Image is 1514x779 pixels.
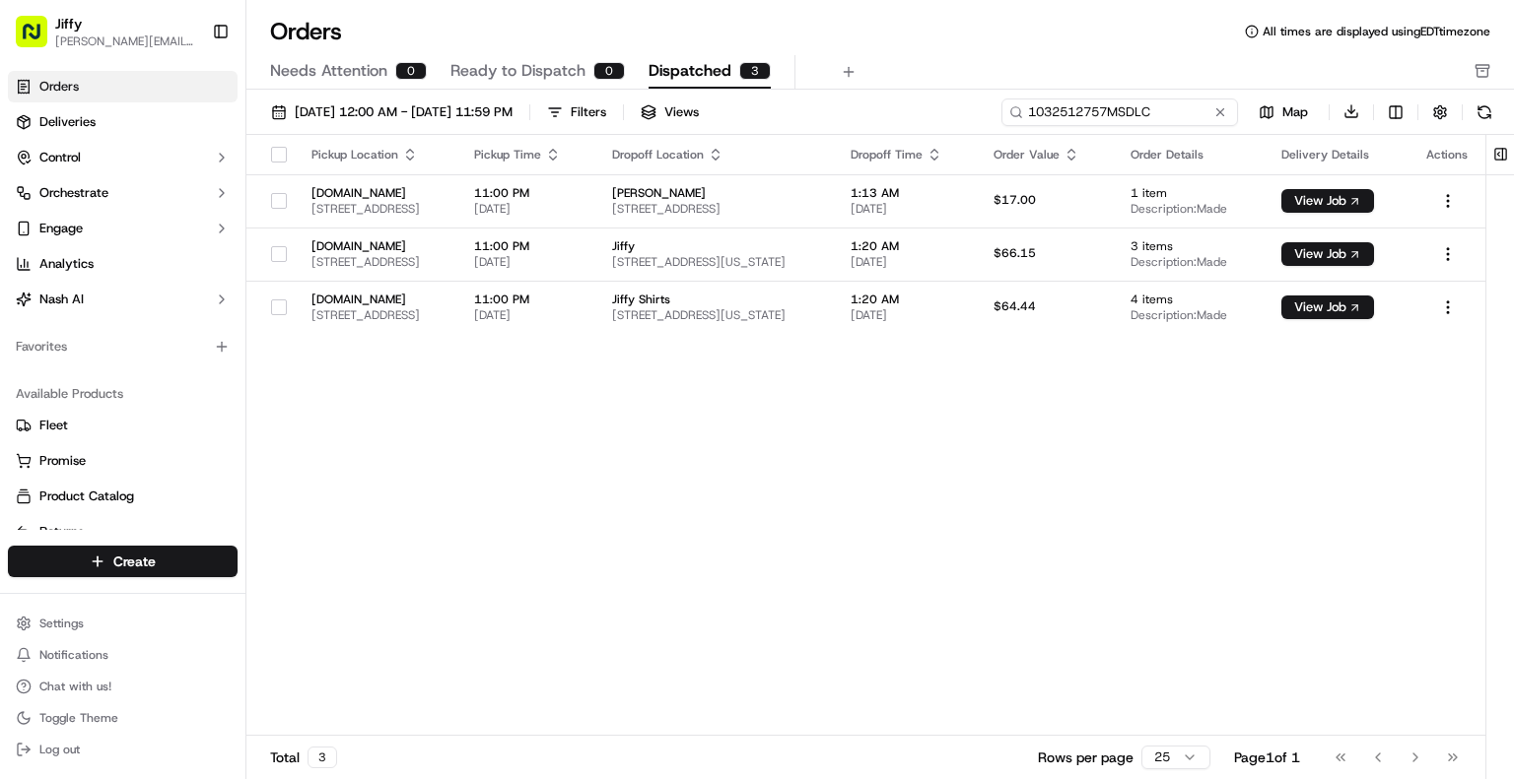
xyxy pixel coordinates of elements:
[186,286,316,305] span: API Documentation
[311,292,443,307] span: [DOMAIN_NAME]
[335,194,359,218] button: Start new chat
[295,103,513,121] span: [DATE] 12:00 AM - [DATE] 11:59 PM
[16,487,230,505] a: Product Catalog
[39,149,81,166] span: Control
[1234,747,1300,767] div: Page 1 of 1
[851,292,962,307] span: 1:20 AM
[8,445,238,477] button: Promise
[1131,292,1251,307] span: 4 items
[8,213,238,244] button: Engage
[1281,299,1374,315] a: View Job
[612,238,819,254] span: Jiffy
[20,79,359,110] p: Welcome 👋
[311,307,443,323] span: [STREET_ADDRESS]
[851,185,962,201] span: 1:13 AM
[167,288,182,303] div: 💻
[994,147,1098,162] div: Order Value
[450,59,585,83] span: Ready to Dispatch
[571,103,606,121] div: Filters
[39,679,111,694] span: Chat with us!
[262,98,521,126] button: [DATE] 12:00 AM - [DATE] 11:59 PM
[39,417,68,434] span: Fleet
[612,254,819,270] span: [STREET_ADDRESS][US_STATE]
[474,254,581,270] span: [DATE]
[8,331,238,362] div: Favorites
[55,14,82,33] span: Jiffy
[20,288,35,303] div: 📗
[16,523,230,541] a: Returns
[474,292,581,307] span: 11:00 PM
[270,16,342,47] h1: Orders
[612,147,819,162] div: Dropoff Location
[20,20,59,59] img: Nash
[16,452,230,470] a: Promise
[39,742,80,757] span: Log out
[39,647,108,663] span: Notifications
[612,185,819,201] span: [PERSON_NAME]
[8,641,238,669] button: Notifications
[113,552,156,571] span: Create
[1246,100,1321,124] button: Map
[1281,246,1374,262] a: View Job
[20,188,55,224] img: 1736555255976-a54dd68f-1ca7-489b-9aae-adbdc363a1c4
[39,286,151,305] span: Knowledge Base
[8,177,238,209] button: Orchestrate
[311,238,443,254] span: [DOMAIN_NAME]
[8,610,238,637] button: Settings
[632,98,708,126] button: Views
[851,254,962,270] span: [DATE]
[39,616,84,631] span: Settings
[16,417,230,434] a: Fleet
[1131,238,1251,254] span: 3 items
[1281,189,1374,213] button: View Job
[8,736,238,763] button: Log out
[1131,185,1251,201] span: 1 item
[1131,201,1251,217] span: Description: Made
[8,8,204,55] button: Jiffy[PERSON_NAME][EMAIL_ADDRESS][DOMAIN_NAME]
[39,220,83,237] span: Engage
[474,307,581,323] span: [DATE]
[39,710,118,726] span: Toggle Theme
[1281,242,1374,266] button: View Job
[8,704,238,732] button: Toggle Theme
[8,481,238,512] button: Product Catalog
[270,59,387,83] span: Needs Attention
[311,185,443,201] span: [DOMAIN_NAME]
[67,188,323,208] div: Start new chat
[851,147,962,162] div: Dropoff Time
[311,254,443,270] span: [STREET_ADDRESS]
[39,255,94,273] span: Analytics
[593,62,625,80] div: 0
[39,452,86,470] span: Promise
[51,127,355,148] input: Got a question? Start typing here...
[664,103,699,121] span: Views
[612,307,819,323] span: [STREET_ADDRESS][US_STATE]
[39,291,84,308] span: Nash AI
[8,410,238,441] button: Fleet
[1282,103,1308,121] span: Map
[1281,295,1374,319] button: View Job
[8,284,238,315] button: Nash AI
[994,298,1036,314] span: $64.44
[8,142,238,173] button: Control
[1281,193,1374,209] a: View Job
[196,334,239,349] span: Pylon
[474,185,581,201] span: 11:00 PM
[270,747,337,768] div: Total
[55,33,196,49] button: [PERSON_NAME][EMAIL_ADDRESS][DOMAIN_NAME]
[159,278,324,313] a: 💻API Documentation
[851,201,962,217] span: [DATE]
[395,62,427,80] div: 0
[1038,747,1134,767] p: Rows per page
[1131,147,1251,162] div: Order Details
[612,292,819,307] span: Jiffy Shirts
[994,192,1036,208] span: $17.00
[8,378,238,410] div: Available Products
[474,147,581,162] div: Pickup Time
[851,307,962,323] span: [DATE]
[139,333,239,349] a: Powered byPylon
[612,201,819,217] span: [STREET_ADDRESS]
[1001,98,1238,126] input: Type to search
[39,523,84,541] span: Returns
